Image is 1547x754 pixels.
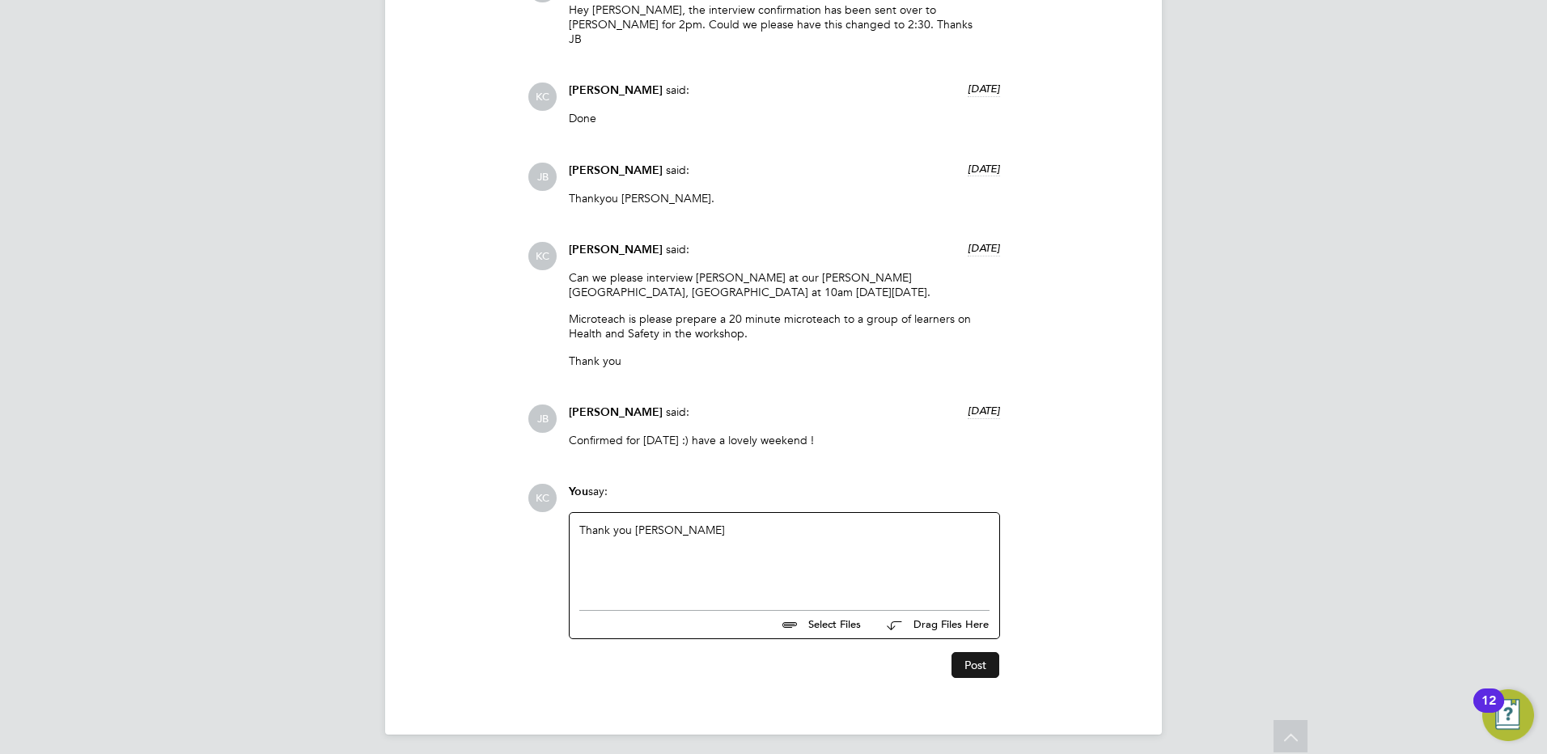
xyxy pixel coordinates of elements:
[968,241,1000,255] span: [DATE]
[569,405,663,419] span: [PERSON_NAME]
[569,163,663,177] span: [PERSON_NAME]
[666,83,689,97] span: said:
[569,354,1000,368] p: Thank you
[666,163,689,177] span: said:
[1482,689,1534,741] button: Open Resource Center, 12 new notifications
[1481,701,1496,722] div: 12
[579,523,990,592] div: Thank you [PERSON_NAME]
[569,83,663,97] span: [PERSON_NAME]
[968,404,1000,417] span: [DATE]
[569,311,1000,341] p: Microteach is please prepare a 20 minute microteach to a group of learners on Health and Safety i...
[528,83,557,111] span: KC
[666,405,689,419] span: said:
[952,652,999,678] button: Post
[968,82,1000,95] span: [DATE]
[528,484,557,512] span: KC
[569,243,663,256] span: [PERSON_NAME]
[569,2,1000,47] p: Hey [PERSON_NAME], the interview confirmation has been sent over to [PERSON_NAME] for 2pm. Could ...
[528,163,557,191] span: JB
[874,608,990,642] button: Drag Files Here
[528,405,557,433] span: JB
[569,191,1000,205] p: Thankyou [PERSON_NAME].
[968,162,1000,176] span: [DATE]
[569,485,588,498] span: You
[666,242,689,256] span: said:
[569,484,1000,512] div: say:
[528,242,557,270] span: KC
[569,111,1000,125] p: Done
[569,270,1000,299] p: Can we please interview [PERSON_NAME] at our [PERSON_NAME][GEOGRAPHIC_DATA], [GEOGRAPHIC_DATA] at...
[569,433,1000,447] p: Confirmed for [DATE] :) have a lovely weekend !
